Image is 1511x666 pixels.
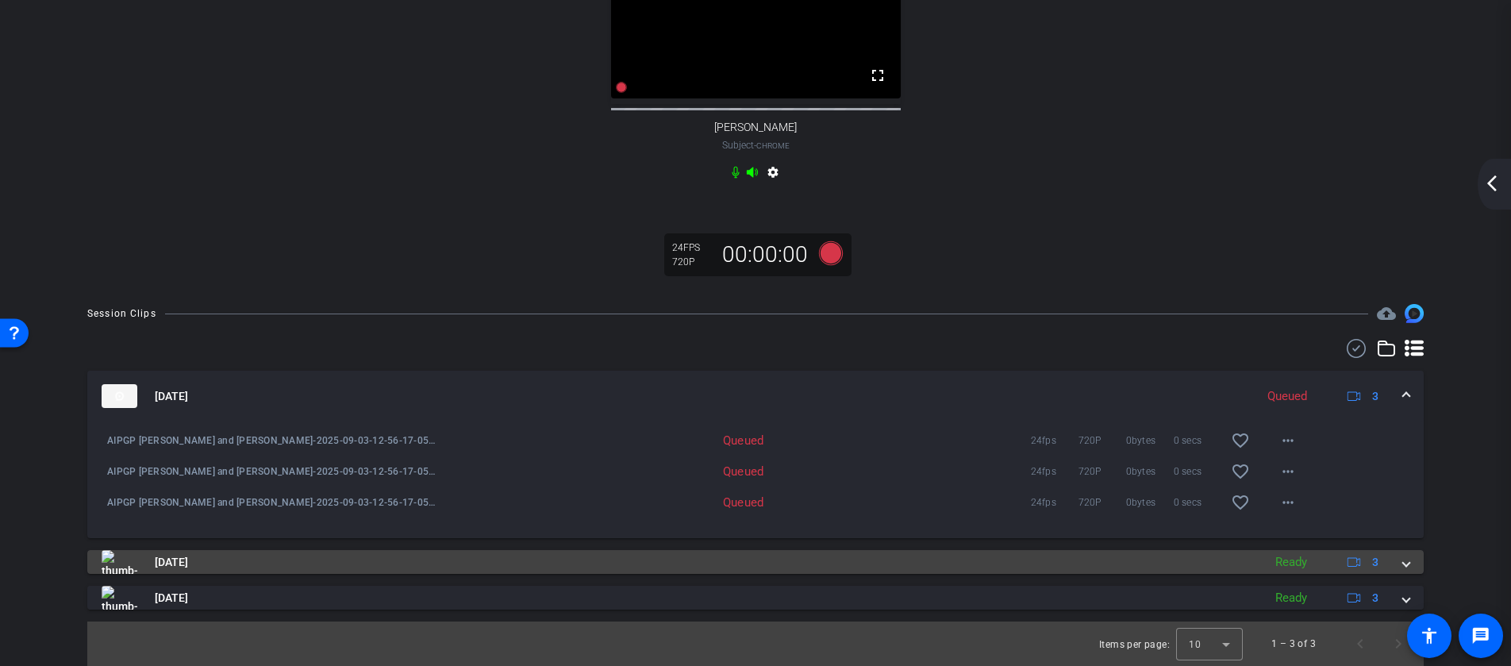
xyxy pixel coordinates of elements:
[1259,387,1315,406] div: Queued
[1231,493,1250,512] mat-icon: favorite_border
[1078,464,1126,479] span: 720P
[1405,304,1424,323] img: Session clips
[1078,495,1126,510] span: 720P
[1278,493,1298,512] mat-icon: more_horiz
[87,306,156,321] div: Session Clips
[1372,554,1378,571] span: 3
[722,138,790,152] span: Subject
[1126,433,1174,448] span: 0bytes
[763,166,782,185] mat-icon: settings
[619,495,772,510] div: Queued
[1031,464,1078,479] span: 24fps
[1372,590,1378,606] span: 3
[107,464,440,479] span: AIPGP [PERSON_NAME] and [PERSON_NAME]-2025-09-03-12-56-17-058-1
[1174,464,1221,479] span: 0 secs
[1126,464,1174,479] span: 0bytes
[1031,495,1078,510] span: 24fps
[1341,625,1379,663] button: Previous page
[1126,495,1174,510] span: 0bytes
[1471,626,1490,645] mat-icon: message
[1267,553,1315,572] div: Ready
[1377,304,1396,323] span: Destinations for your clips
[102,384,137,408] img: thumb-nail
[107,433,440,448] span: AIPGP [PERSON_NAME] and [PERSON_NAME]-2025-09-03-12-56-17-058-0
[1379,625,1417,663] button: Next page
[155,554,188,571] span: [DATE]
[1078,433,1126,448] span: 720P
[619,433,772,448] div: Queued
[1174,495,1221,510] span: 0 secs
[1482,174,1501,193] mat-icon: arrow_back_ios_new
[1377,304,1396,323] mat-icon: cloud_upload
[868,66,887,85] mat-icon: fullscreen
[102,586,137,610] img: thumb-nail
[756,141,790,150] span: Chrome
[1174,433,1221,448] span: 0 secs
[1231,462,1250,481] mat-icon: favorite_border
[754,140,756,151] span: -
[87,422,1424,538] div: thumb-nail[DATE]Queued3
[1099,637,1170,653] div: Items per page:
[672,256,712,268] div: 720P
[672,241,712,254] div: 24
[1278,462,1298,481] mat-icon: more_horiz
[1278,431,1298,450] mat-icon: more_horiz
[1231,431,1250,450] mat-icon: favorite_border
[87,371,1424,422] mat-expansion-panel-header: thumb-nail[DATE]Queued3
[102,550,137,574] img: thumb-nail
[1271,636,1316,652] div: 1 – 3 of 3
[87,550,1424,574] mat-expansion-panel-header: thumb-nail[DATE]Ready3
[155,590,188,606] span: [DATE]
[155,388,188,405] span: [DATE]
[714,121,797,134] span: [PERSON_NAME]
[712,241,818,268] div: 00:00:00
[1267,589,1315,607] div: Ready
[683,242,700,253] span: FPS
[87,586,1424,610] mat-expansion-panel-header: thumb-nail[DATE]Ready3
[1372,388,1378,405] span: 3
[619,464,772,479] div: Queued
[1031,433,1078,448] span: 24fps
[1420,626,1439,645] mat-icon: accessibility
[107,495,440,510] span: AIPGP [PERSON_NAME] and [PERSON_NAME]-2025-09-03-12-56-17-058-2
